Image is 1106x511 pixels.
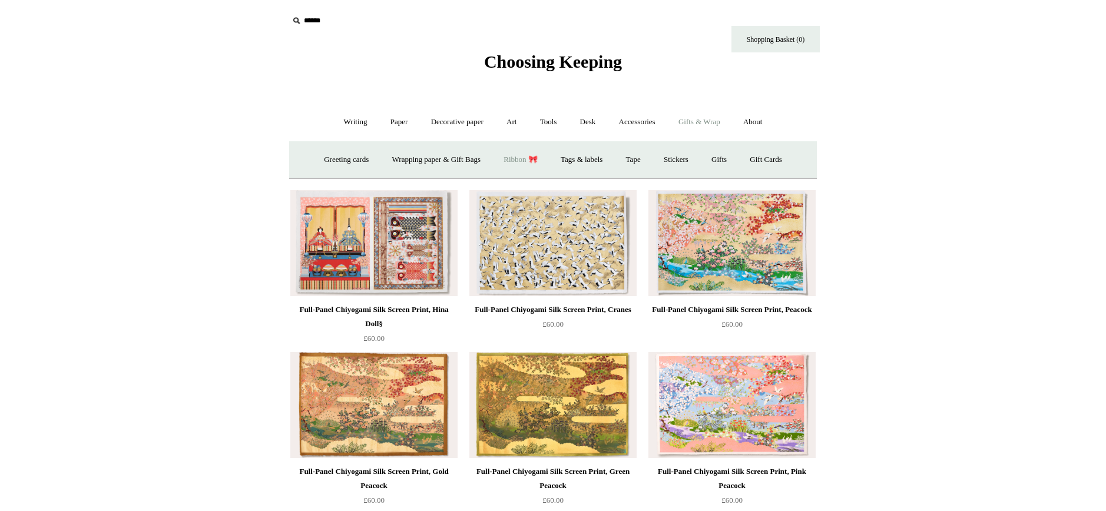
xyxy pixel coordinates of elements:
div: Full-Panel Chiyogami Silk Screen Print, Green Peacock [472,464,634,493]
a: Gifts & Wrap [668,107,731,138]
a: Full-Panel Chiyogami Silk Screen Print, Hina Doll§ £60.00 [290,303,458,351]
div: Full-Panel Chiyogami Silk Screen Print, Peacock [651,303,813,317]
a: Greeting cards [313,144,379,175]
img: Full-Panel Chiyogami Silk Screen Print, Peacock [648,190,816,296]
a: Writing [333,107,378,138]
span: £60.00 [721,320,743,328]
a: Tags & labels [550,144,613,175]
a: Art [496,107,527,138]
a: Shopping Basket (0) [731,26,820,52]
a: Ribbon 🎀 [493,144,548,175]
span: £60.00 [363,334,385,343]
a: Full-Panel Chiyogami Silk Screen Print, Cranes £60.00 [469,303,637,351]
div: Full-Panel Chiyogami Silk Screen Print, Hina Doll§ [293,303,455,331]
a: Accessories [608,107,666,138]
a: Full-Panel Chiyogami Silk Screen Print, Pink Peacock Full-Panel Chiyogami Silk Screen Print, Pink... [648,352,816,458]
a: Desk [569,107,607,138]
a: Decorative paper [420,107,494,138]
div: Full-Panel Chiyogami Silk Screen Print, Gold Peacock [293,464,455,493]
span: £60.00 [363,496,385,505]
a: Stickers [653,144,699,175]
a: Full-Panel Chiyogami Silk Screen Print, Gold Peacock Full-Panel Chiyogami Silk Screen Print, Gold... [290,352,458,458]
a: Paper [380,107,419,138]
a: Gift Cards [739,144,793,175]
a: Full-Panel Chiyogami Silk Screen Print, Cranes Full-Panel Chiyogami Silk Screen Print, Cranes [469,190,637,296]
a: Full-Panel Chiyogami Silk Screen Print, Hina Doll§ Full-Panel Chiyogami Silk Screen Print, Hina D... [290,190,458,296]
div: Full-Panel Chiyogami Silk Screen Print, Pink Peacock [651,464,813,493]
img: Full-Panel Chiyogami Silk Screen Print, Hina Doll§ [290,190,458,296]
a: Tape [615,144,651,175]
a: Full-Panel Chiyogami Silk Screen Print, Green Peacock Full-Panel Chiyogami Silk Screen Print, Gre... [469,352,637,458]
a: About [733,107,773,138]
span: Choosing Keeping [484,52,622,71]
a: Full-Panel Chiyogami Silk Screen Print, Peacock £60.00 [648,303,816,351]
a: Choosing Keeping [484,61,622,69]
img: Full-Panel Chiyogami Silk Screen Print, Green Peacock [469,352,637,458]
div: Full-Panel Chiyogami Silk Screen Print, Cranes [472,303,634,317]
img: Full-Panel Chiyogami Silk Screen Print, Pink Peacock [648,352,816,458]
img: Full-Panel Chiyogami Silk Screen Print, Gold Peacock [290,352,458,458]
a: Gifts [701,144,737,175]
span: £60.00 [542,320,564,328]
span: £60.00 [542,496,564,505]
img: Full-Panel Chiyogami Silk Screen Print, Cranes [469,190,637,296]
span: £60.00 [721,496,743,505]
a: Full-Panel Chiyogami Silk Screen Print, Peacock Full-Panel Chiyogami Silk Screen Print, Peacock [648,190,816,296]
a: Tools [529,107,568,138]
a: Wrapping paper & Gift Bags [382,144,491,175]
